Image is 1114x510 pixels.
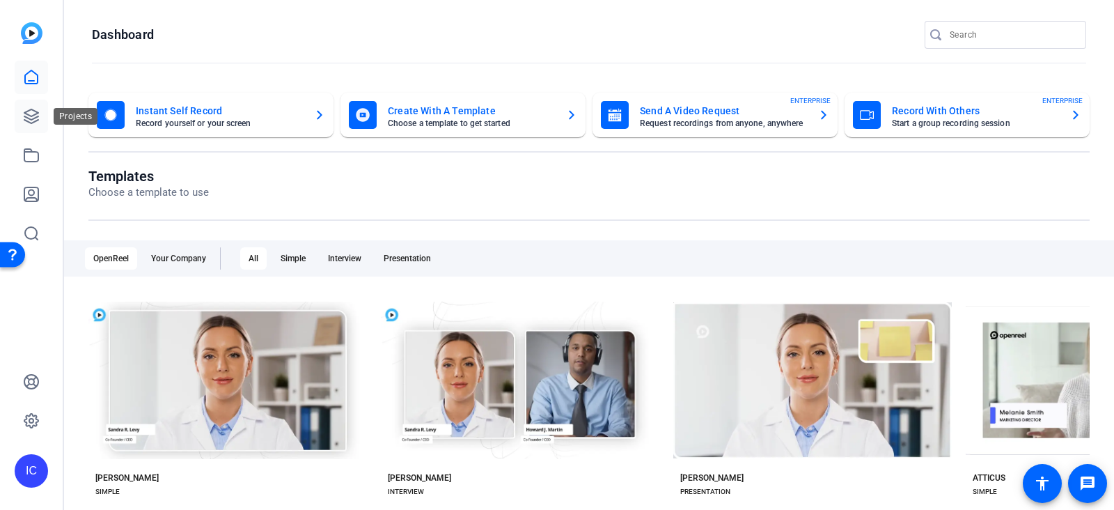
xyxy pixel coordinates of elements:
[388,119,555,127] mat-card-subtitle: Choose a template to get started
[54,108,97,125] div: Projects
[640,119,807,127] mat-card-subtitle: Request recordings from anyone, anywhere
[680,472,744,484] div: [PERSON_NAME]
[593,93,838,137] button: Send A Video RequestRequest recordings from anyone, anywhereENTERPRISE
[136,102,303,119] mat-card-title: Instant Self Record
[88,93,334,137] button: Instant Self RecordRecord yourself or your screen
[680,486,730,497] div: PRESENTATION
[1034,475,1051,492] mat-icon: accessibility
[973,472,1005,484] div: ATTICUS
[15,454,48,488] div: IC
[272,247,314,270] div: Simple
[388,102,555,119] mat-card-title: Create With A Template
[375,247,439,270] div: Presentation
[973,486,997,497] div: SIMPLE
[143,247,214,270] div: Your Company
[320,247,370,270] div: Interview
[892,119,1059,127] mat-card-subtitle: Start a group recording session
[1079,475,1096,492] mat-icon: message
[92,26,154,43] h1: Dashboard
[640,102,807,119] mat-card-title: Send A Video Request
[892,102,1059,119] mat-card-title: Record With Others
[790,95,831,106] span: ENTERPRISE
[95,486,120,497] div: SIMPLE
[21,22,42,44] img: blue-gradient.svg
[388,486,424,497] div: INTERVIEW
[340,93,586,137] button: Create With A TemplateChoose a template to get started
[240,247,267,270] div: All
[95,472,159,484] div: [PERSON_NAME]
[136,119,303,127] mat-card-subtitle: Record yourself or your screen
[950,26,1075,43] input: Search
[388,472,451,484] div: [PERSON_NAME]
[85,247,137,270] div: OpenReel
[845,93,1090,137] button: Record With OthersStart a group recording sessionENTERPRISE
[88,185,209,201] p: Choose a template to use
[1042,95,1083,106] span: ENTERPRISE
[88,168,209,185] h1: Templates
